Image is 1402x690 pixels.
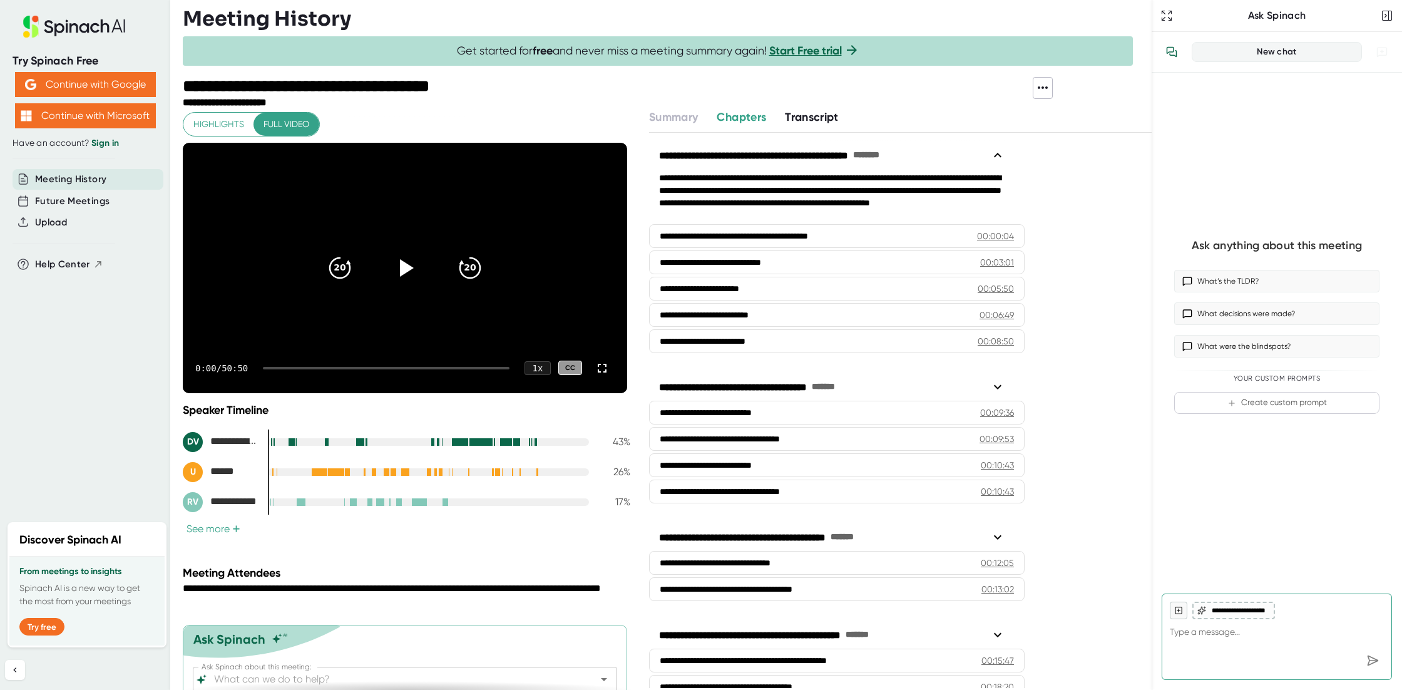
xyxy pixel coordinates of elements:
[981,557,1014,569] div: 00:12:05
[195,363,248,373] div: 0:00 / 50:50
[13,138,158,149] div: Have an account?
[981,654,1014,667] div: 00:15:47
[183,462,258,482] div: Utshab
[5,660,25,680] button: Collapse sidebar
[19,532,121,548] h2: Discover Spinach AI
[649,109,698,126] button: Summary
[1174,335,1379,358] button: What were the blindspots?
[183,403,630,417] div: Speaker Timeline
[457,44,859,58] span: Get started for and never miss a meeting summary again!
[183,522,244,535] button: See more+
[785,109,839,126] button: Transcript
[981,459,1014,471] div: 00:10:43
[558,361,582,375] div: CC
[1174,302,1379,325] button: What decisions were made?
[35,257,103,272] button: Help Center
[193,632,265,647] div: Ask Spinach
[19,582,155,608] p: Spinach AI is a new way to get the most from your meetings
[183,7,351,31] h3: Meeting History
[35,215,67,230] button: Upload
[13,54,158,68] div: Try Spinach Free
[15,72,156,97] button: Continue with Google
[524,361,551,375] div: 1 x
[980,433,1014,445] div: 00:09:53
[25,79,36,90] img: Aehbyd4JwY73AAAAAElFTkSuQmCC
[232,524,240,534] span: +
[19,567,155,577] h3: From meetings to insights
[1361,649,1384,672] div: Send message
[264,116,309,132] span: Full video
[183,566,633,580] div: Meeting Attendees
[91,138,119,148] a: Sign in
[981,583,1014,595] div: 00:13:02
[980,406,1014,419] div: 00:09:36
[1174,270,1379,292] button: What’s the TLDR?
[15,103,156,128] button: Continue with Microsoft
[977,230,1014,242] div: 00:00:04
[981,485,1014,498] div: 00:10:43
[183,432,258,452] div: Darrel Vaughn
[599,466,630,478] div: 26 %
[183,492,203,512] div: RV
[183,492,258,512] div: Ritza Vaughn
[35,194,110,209] button: Future Meetings
[183,462,203,482] div: U
[599,436,630,448] div: 43 %
[1174,374,1379,383] div: Your Custom Prompts
[978,282,1014,295] div: 00:05:50
[980,256,1014,269] div: 00:03:01
[35,257,90,272] span: Help Center
[595,671,613,688] button: Open
[980,309,1014,321] div: 00:06:49
[599,496,630,508] div: 17 %
[1158,7,1175,24] button: Expand to Ask Spinach page
[1175,9,1378,22] div: Ask Spinach
[785,110,839,124] span: Transcript
[19,618,64,636] button: Try free
[1192,239,1362,253] div: Ask anything about this meeting
[212,671,576,688] input: What can we do to help?
[533,44,553,58] b: free
[717,109,766,126] button: Chapters
[978,335,1014,348] div: 00:08:50
[1174,392,1379,414] button: Create custom prompt
[769,44,842,58] a: Start Free trial
[1378,7,1396,24] button: Close conversation sidebar
[1200,46,1354,58] div: New chat
[1159,39,1184,64] button: View conversation history
[183,432,203,452] div: DV
[35,172,106,187] button: Meeting History
[253,113,319,136] button: Full video
[649,110,698,124] span: Summary
[183,113,254,136] button: Highlights
[717,110,766,124] span: Chapters
[193,116,244,132] span: Highlights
